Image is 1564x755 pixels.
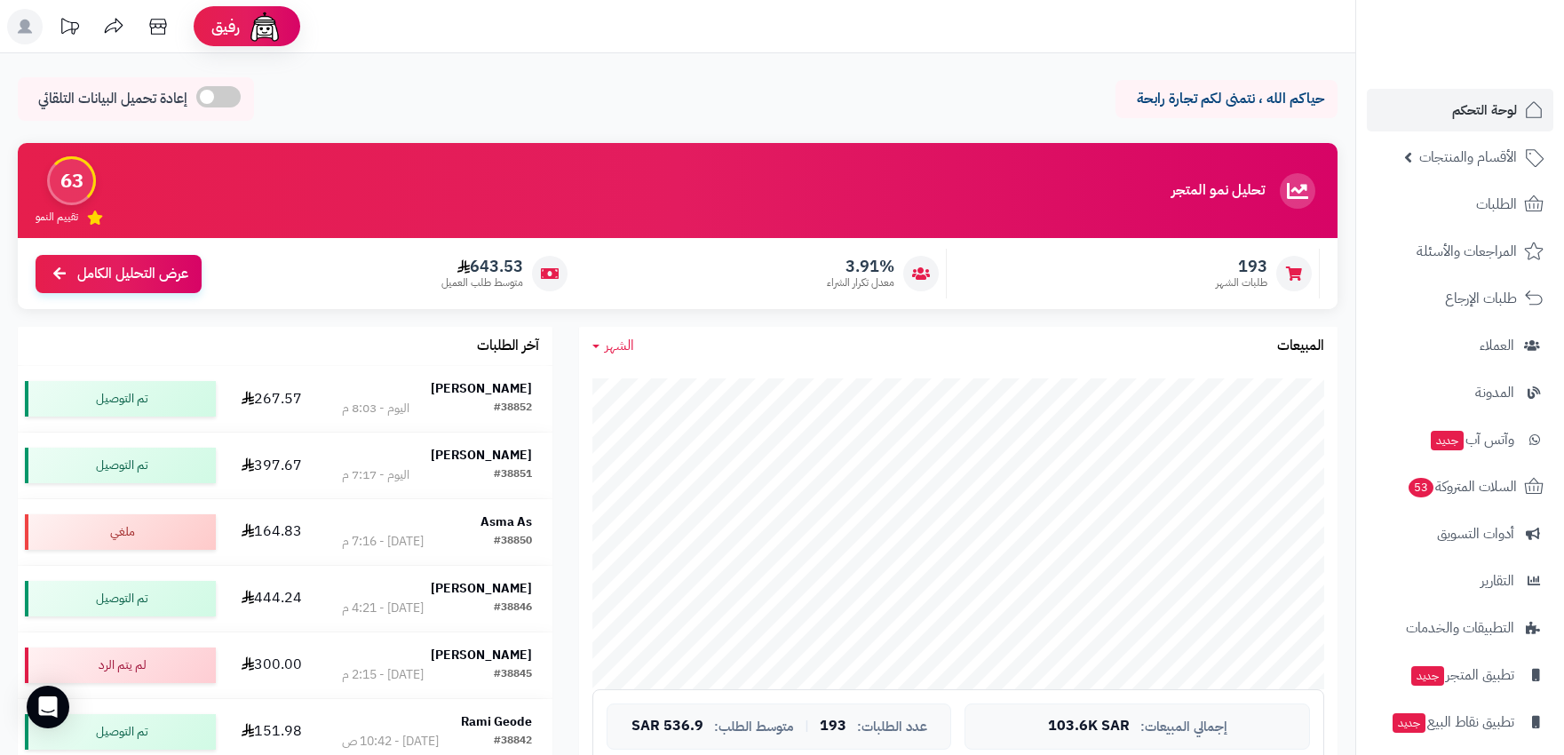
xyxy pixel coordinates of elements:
a: السلات المتروكة53 [1367,465,1553,508]
div: #38852 [494,400,532,417]
a: تطبيق نقاط البيعجديد [1367,701,1553,743]
div: ملغي [25,514,216,550]
td: 444.24 [223,566,321,632]
a: الطلبات [1367,183,1553,226]
td: 300.00 [223,632,321,698]
a: التطبيقات والخدمات [1367,607,1553,649]
span: 193 [820,719,846,735]
span: الشهر [605,335,634,356]
div: #38851 [494,466,532,484]
td: 397.67 [223,433,321,498]
a: أدوات التسويق [1367,513,1553,555]
a: عرض التحليل الكامل [36,255,202,293]
span: إجمالي المبيعات: [1140,719,1227,735]
span: وآتس آب [1429,427,1514,452]
a: وآتس آبجديد [1367,418,1553,461]
div: تم التوصيل [25,581,216,616]
strong: [PERSON_NAME] [431,579,532,598]
div: [DATE] - 2:15 م [342,666,424,684]
div: #38842 [494,733,532,751]
span: | [805,719,809,733]
span: عدد الطلبات: [857,719,927,735]
img: ai-face.png [247,9,282,44]
div: [DATE] - 7:16 م [342,533,424,551]
span: طلبات الشهر [1216,275,1267,290]
h3: تحليل نمو المتجر [1171,183,1265,199]
div: اليوم - 8:03 م [342,400,409,417]
span: جديد [1411,666,1444,686]
div: لم يتم الرد [25,648,216,683]
div: #38845 [494,666,532,684]
div: تم التوصيل [25,714,216,750]
span: طلبات الإرجاع [1445,286,1517,311]
strong: [PERSON_NAME] [431,446,532,465]
span: السلات المتروكة [1407,474,1517,499]
span: 103.6K SAR [1048,719,1130,735]
span: تطبيق نقاط البيع [1391,710,1514,735]
div: تم التوصيل [25,448,216,483]
strong: Rami Geode [461,712,532,731]
a: العملاء [1367,324,1553,367]
p: حياكم الله ، نتمنى لكم تجارة رابحة [1129,89,1324,109]
div: اليوم - 7:17 م [342,466,409,484]
span: المراجعات والأسئلة [1417,239,1517,264]
a: الشهر [592,336,634,356]
span: التقارير [1481,568,1514,593]
strong: Asma As [480,513,532,531]
a: تطبيق المتجرجديد [1367,654,1553,696]
span: تقييم النمو [36,210,78,225]
td: 267.57 [223,366,321,432]
span: 643.53 [441,257,523,276]
span: العملاء [1480,333,1514,358]
h3: المبيعات [1277,338,1324,354]
img: logo-2.png [1443,15,1547,52]
div: #38846 [494,600,532,617]
span: أدوات التسويق [1437,521,1514,546]
h3: آخر الطلبات [477,338,539,354]
span: 536.9 SAR [631,719,703,735]
span: 53 [1408,477,1435,498]
span: معدل تكرار الشراء [827,275,894,290]
div: [DATE] - 10:42 ص [342,733,439,751]
span: إعادة تحميل البيانات التلقائي [38,89,187,109]
span: جديد [1393,713,1425,733]
span: عرض التحليل الكامل [77,264,188,284]
a: لوحة التحكم [1367,89,1553,131]
div: #38850 [494,533,532,551]
span: متوسط طلب العميل [441,275,523,290]
a: طلبات الإرجاع [1367,277,1553,320]
span: 3.91% [827,257,894,276]
a: المراجعات والأسئلة [1367,230,1553,273]
td: 164.83 [223,499,321,565]
span: لوحة التحكم [1452,98,1517,123]
span: جديد [1431,431,1464,450]
span: متوسط الطلب: [714,719,794,735]
span: الأقسام والمنتجات [1419,145,1517,170]
span: رفيق [211,16,240,37]
span: 193 [1216,257,1267,276]
span: المدونة [1475,380,1514,405]
strong: [PERSON_NAME] [431,646,532,664]
span: الطلبات [1476,192,1517,217]
strong: [PERSON_NAME] [431,379,532,398]
div: [DATE] - 4:21 م [342,600,424,617]
div: تم التوصيل [25,381,216,417]
span: تطبيق المتجر [1409,663,1514,687]
span: التطبيقات والخدمات [1406,616,1514,640]
div: Open Intercom Messenger [27,686,69,728]
a: تحديثات المنصة [47,9,91,49]
a: التقارير [1367,560,1553,602]
a: المدونة [1367,371,1553,414]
